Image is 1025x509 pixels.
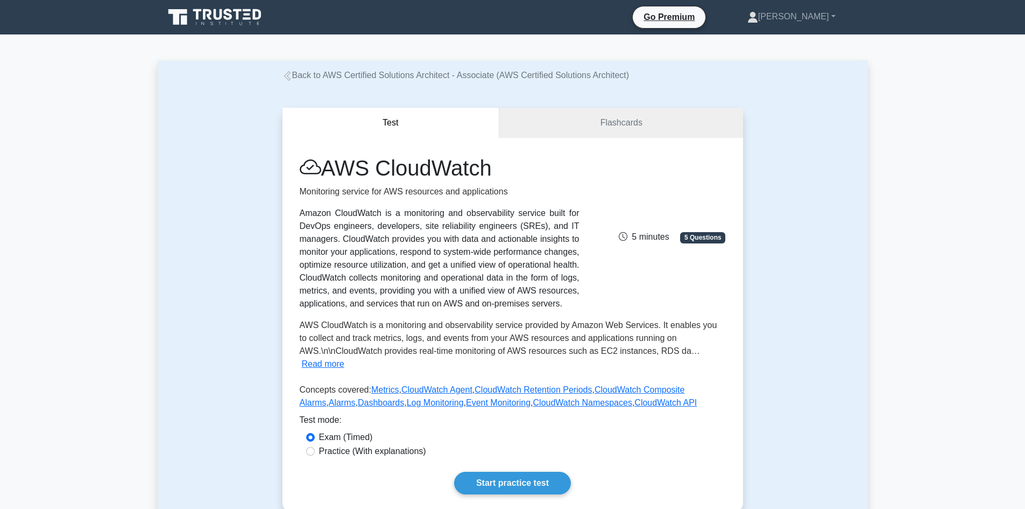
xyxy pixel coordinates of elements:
span: AWS CloudWatch is a monitoring and observability service provided by Amazon Web Services. It enab... [300,320,717,355]
h1: AWS CloudWatch [300,155,579,181]
a: CloudWatch Namespaces [533,398,632,407]
div: Amazon CloudWatch is a monitoring and observability service built for DevOps engineers, developer... [300,207,579,310]
a: Metrics [371,385,399,394]
a: Flashcards [499,108,743,138]
a: CloudWatch Agent [401,385,472,394]
a: Event Monitoring [466,398,531,407]
a: Log Monitoring [407,398,464,407]
button: Read more [302,358,344,371]
p: Concepts covered: , , , , , , , , , [300,384,726,414]
span: 5 Questions [680,232,725,243]
button: Test [282,108,500,138]
a: Go Premium [637,10,701,24]
a: Start practice test [454,472,571,494]
a: [PERSON_NAME] [722,6,861,27]
span: 5 minutes [619,232,669,241]
a: Dashboards [358,398,404,407]
p: Monitoring service for AWS resources and applications [300,185,579,198]
a: CloudWatch API [634,398,697,407]
a: CloudWatch Retention Periods [475,385,592,394]
a: Alarms [329,398,356,407]
label: Practice (With explanations) [319,445,426,458]
a: Back to AWS Certified Solutions Architect - Associate (AWS Certified Solutions Architect) [282,71,630,80]
div: Test mode: [300,414,726,431]
label: Exam (Timed) [319,431,373,444]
